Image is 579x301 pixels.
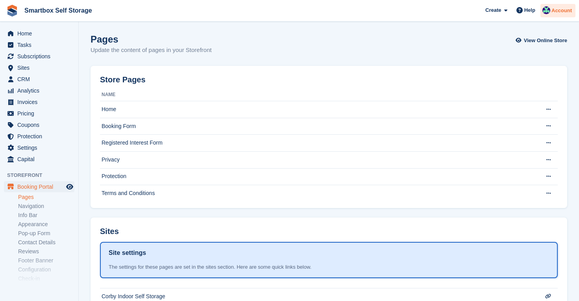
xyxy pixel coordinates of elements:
[4,51,74,62] a: menu
[7,171,78,179] span: Storefront
[551,7,572,15] span: Account
[18,266,74,273] a: Configuration
[65,182,74,191] a: Preview store
[4,39,74,50] a: menu
[4,142,74,153] a: menu
[485,6,501,14] span: Create
[18,193,74,201] a: Pages
[4,119,74,130] a: menu
[100,135,535,152] td: Registered Interest Form
[91,46,212,55] p: Update the content of pages in your Storefront
[100,75,146,84] h2: Store Pages
[518,34,567,47] a: View Online Store
[17,39,65,50] span: Tasks
[18,203,74,210] a: Navigation
[4,108,74,119] a: menu
[4,85,74,96] a: menu
[17,97,65,108] span: Invoices
[91,34,212,45] h1: Pages
[18,257,74,264] a: Footer Banner
[17,85,65,96] span: Analytics
[524,37,567,45] span: View Online Store
[542,6,550,14] img: Roger Canham
[17,181,65,192] span: Booking Portal
[18,230,74,237] a: Pop-up Form
[18,221,74,228] a: Appearance
[4,181,74,192] a: menu
[17,154,65,165] span: Capital
[17,119,65,130] span: Coupons
[17,108,65,119] span: Pricing
[17,131,65,142] span: Protection
[109,248,146,258] h1: Site settings
[100,168,535,185] td: Protection
[109,263,549,271] div: The settings for these pages are set in the sites section. Here are some quick links below.
[17,74,65,85] span: CRM
[4,97,74,108] a: menu
[524,6,535,14] span: Help
[4,62,74,73] a: menu
[21,4,95,17] a: Smartbox Self Storage
[17,142,65,153] span: Settings
[17,51,65,62] span: Subscriptions
[4,131,74,142] a: menu
[100,185,535,202] td: Terms and Conditions
[17,28,65,39] span: Home
[6,5,18,17] img: stora-icon-8386f47178a22dfd0bd8f6a31ec36ba5ce8667c1dd55bd0f319d3a0aa187defe.svg
[100,101,535,118] td: Home
[100,89,535,101] th: Name
[4,154,74,165] a: menu
[4,74,74,85] a: menu
[18,239,74,246] a: Contact Details
[4,28,74,39] a: menu
[100,227,119,236] h2: Sites
[18,275,74,282] a: Check-in
[18,248,74,255] a: Reviews
[18,212,74,219] a: Info Bar
[100,118,535,135] td: Booking Form
[17,62,65,73] span: Sites
[100,151,535,168] td: Privacy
